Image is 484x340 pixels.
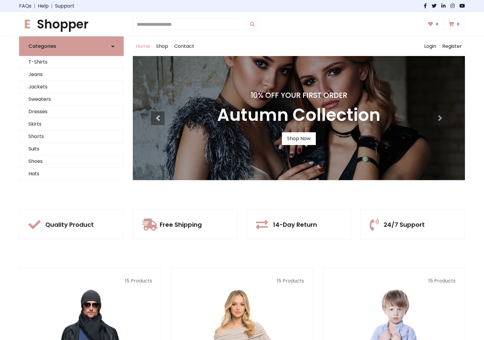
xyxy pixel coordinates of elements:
a: EShopper [19,17,124,31]
a: Help [38,2,49,10]
p: 15 Products [28,277,152,285]
p: 15 Products [180,277,304,285]
h5: Free Shipping [160,221,202,228]
a: Jackets [19,81,123,93]
h5: Quality Product [45,221,94,228]
span: 0 [434,21,440,27]
h1: Shopper [19,17,124,31]
a: Support [55,2,74,10]
a: FAQs [19,2,31,10]
h6: Categories [28,43,56,49]
h5: 14-Day Return [273,221,317,228]
p: 15 Products [332,277,456,285]
a: Sweaters [19,93,123,106]
a: Shoes [19,155,123,168]
a: Jeans [19,68,123,81]
a: Skirts [19,118,123,130]
a: Register [439,37,465,56]
span: | [31,2,38,10]
a: Contact [171,37,197,56]
span: | [49,2,55,10]
a: Dresses [19,106,123,118]
a: 0 [445,18,465,30]
h4: 10% Off Your First Order [217,91,381,100]
a: Hats [19,168,123,180]
a: T-Shirts [19,56,123,68]
a: Login [421,37,439,56]
a: Shop Now [282,132,316,145]
span: 0 [455,21,461,27]
a: Categories [19,36,124,56]
a: Shorts [19,130,123,143]
a: Suits [19,143,123,155]
a: Home [133,37,153,56]
a: 0 [424,18,444,30]
h5: 24/7 Support [384,221,425,228]
h3: Autumn Collection [217,105,381,125]
a: Shop [153,37,171,56]
span: E [19,15,36,33]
